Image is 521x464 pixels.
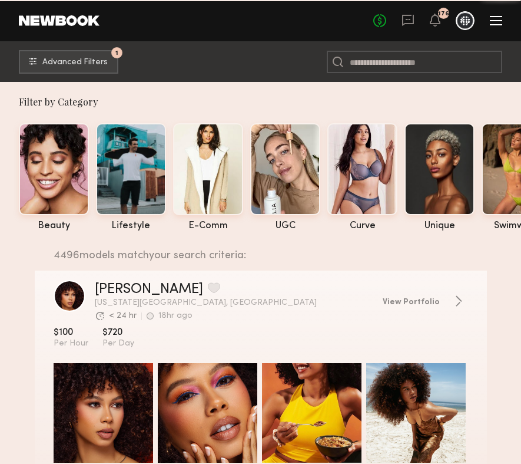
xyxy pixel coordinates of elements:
div: beauty [19,221,89,231]
span: $100 [54,327,88,338]
div: < 24 hr [109,312,137,320]
span: [US_STATE][GEOGRAPHIC_DATA], [GEOGRAPHIC_DATA] [95,299,373,307]
span: Per Day [102,338,134,349]
button: 1Advanced Filters [19,50,118,74]
div: 176 [438,11,449,17]
span: 1 [115,50,118,55]
div: Filter by Category [19,96,521,108]
div: 18hr ago [158,312,193,320]
span: View Portfolio [383,298,440,307]
div: e-comm [173,221,243,231]
div: UGC [250,221,320,231]
div: 4496 models match your search criteria: [54,241,477,261]
a: [PERSON_NAME] [95,282,203,297]
a: View Portfolio [383,295,468,307]
div: curve [327,221,397,231]
span: Per Hour [54,338,88,349]
span: $720 [102,327,134,338]
div: unique [404,221,474,231]
div: lifestyle [96,221,166,231]
span: Advanced Filters [42,58,108,67]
